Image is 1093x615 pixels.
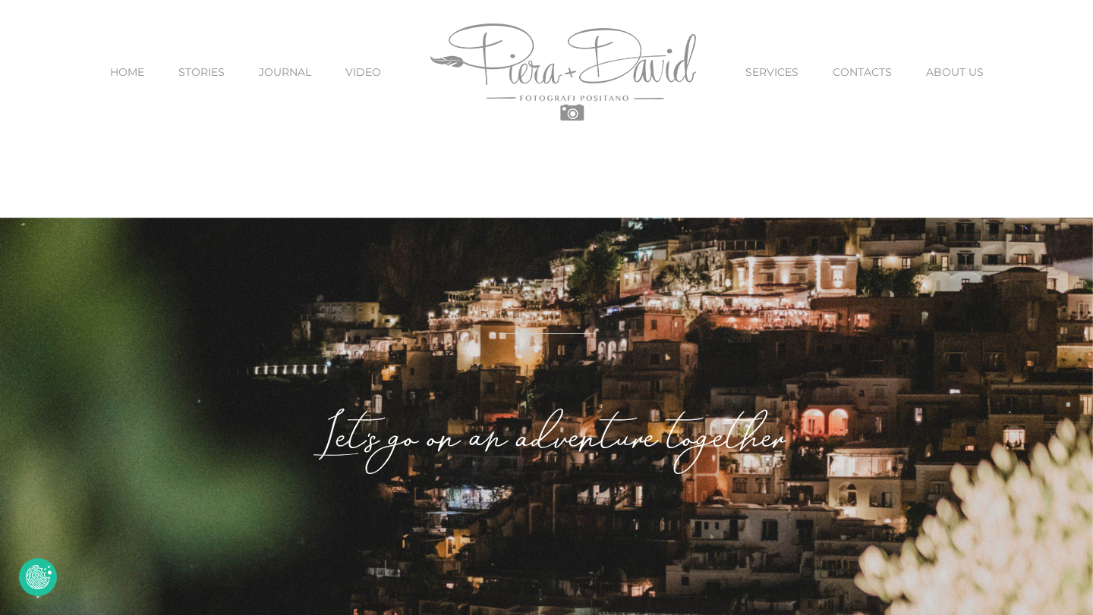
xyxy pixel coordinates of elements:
[833,67,892,77] span: CONTACTS
[833,40,892,104] a: CONTACTS
[745,67,798,77] span: SERVICES
[259,67,311,77] span: JOURNAL
[110,40,144,104] a: HOME
[345,40,381,104] a: VIDEO
[178,67,225,77] span: STORIES
[745,40,798,104] a: SERVICES
[926,67,984,77] span: ABOUT US
[926,40,984,104] a: ABOUT US
[178,40,225,104] a: STORIES
[430,24,696,121] img: Piera Plus David Photography Positano Logo
[19,558,57,596] button: Revoke Icon
[259,40,311,104] a: JOURNAL
[312,419,781,468] em: Let's go on an adventure together
[345,67,381,77] span: VIDEO
[110,67,144,77] span: HOME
